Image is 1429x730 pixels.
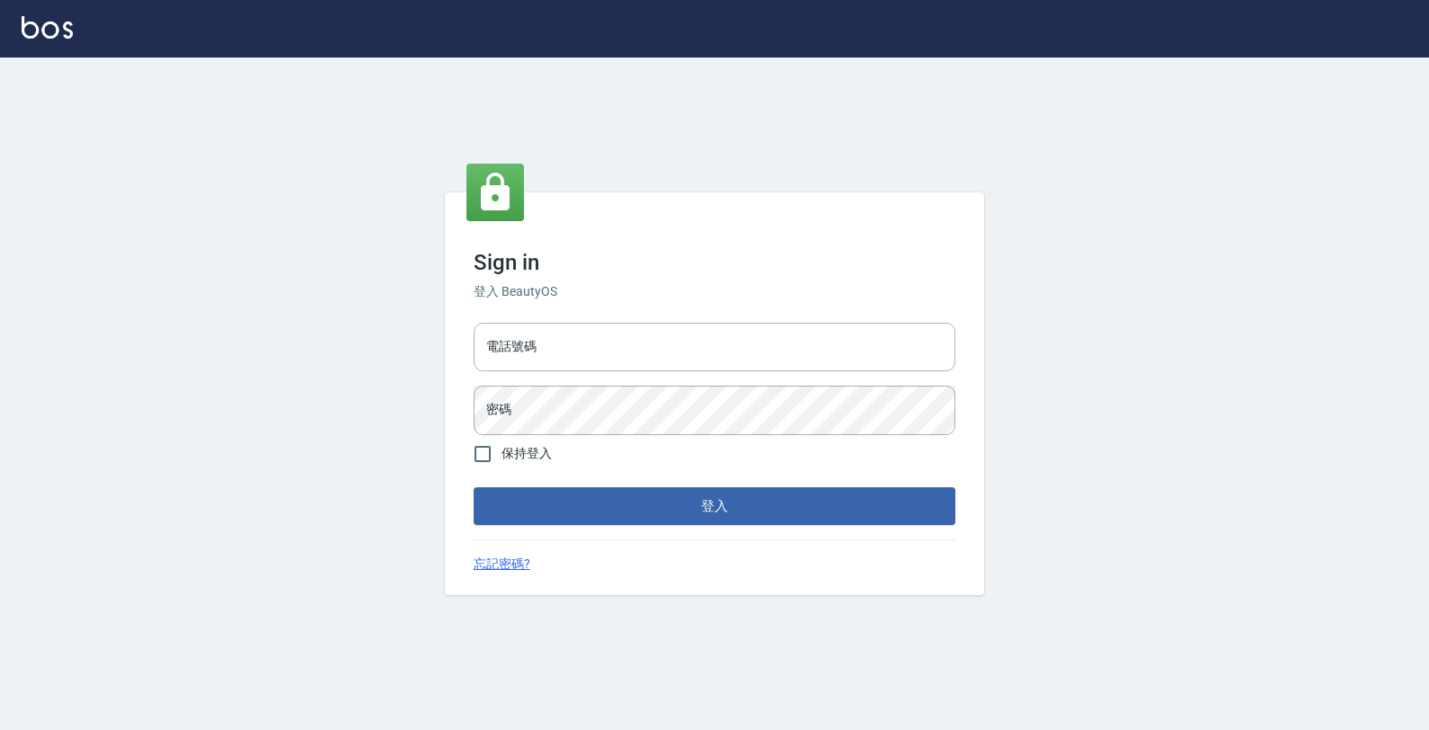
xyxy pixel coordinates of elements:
h6: 登入 BeautyOS [474,282,955,301]
a: 忘記密碼? [474,555,530,574]
h3: Sign in [474,250,955,275]
button: 登入 [474,487,955,525]
span: 保持登入 [501,444,552,463]
img: Logo [22,16,73,39]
